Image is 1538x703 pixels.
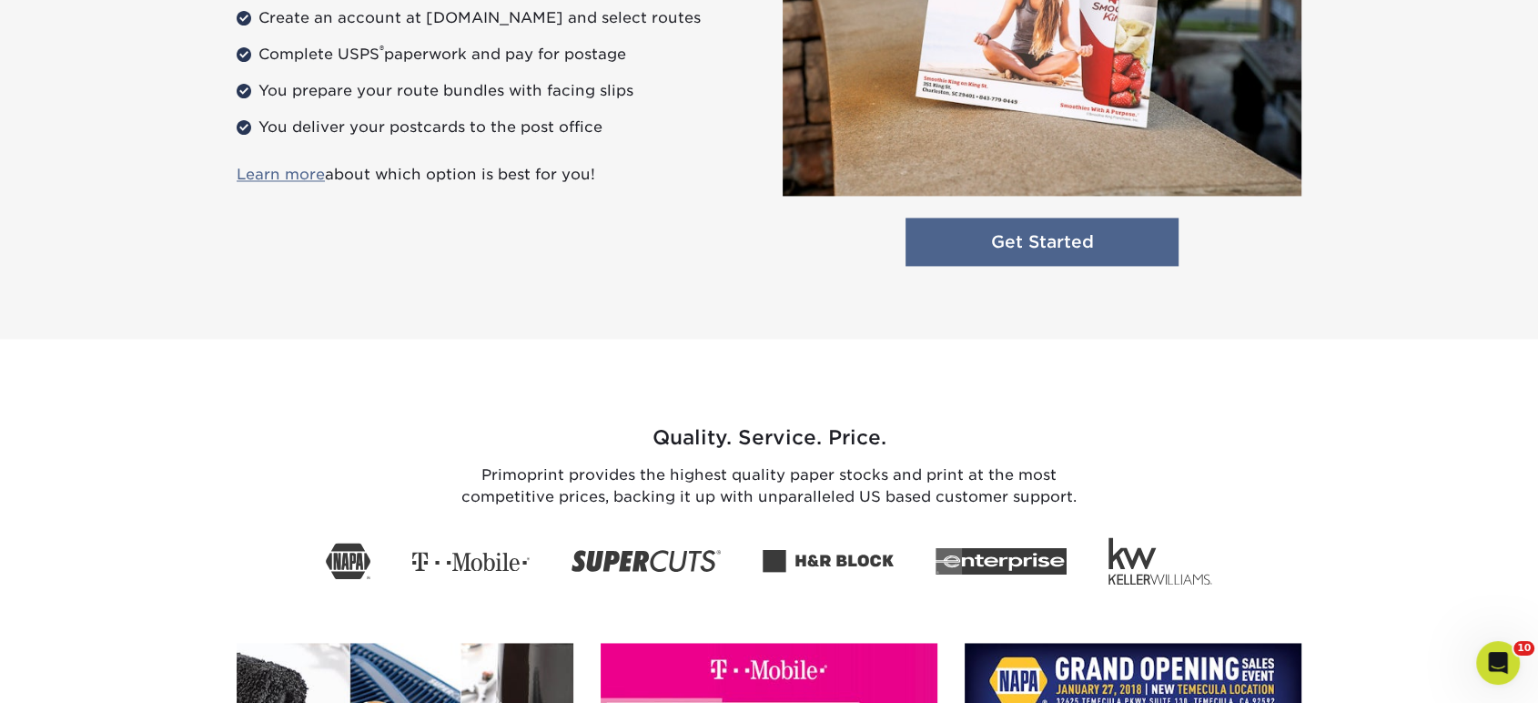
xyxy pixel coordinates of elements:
img: icon [763,549,894,573]
li: Complete USPS paperwork and pay for postage [237,40,755,69]
span: 10 [1513,641,1534,656]
li: You prepare your route bundles with facing slips [237,76,755,106]
p: Primoprint provides the highest quality paper stocks and print at the most competitive prices, ba... [450,464,1088,523]
li: You deliver your postcards to the post office [237,113,755,142]
a: Get Started [906,218,1179,266]
sup: ® [379,43,384,56]
img: icon [1108,537,1212,585]
iframe: Intercom live chat [1476,641,1520,685]
p: about which option is best for you! [237,164,755,186]
img: icon [412,552,530,572]
a: Learn more [237,166,325,183]
h3: Quality. Service. Price. [237,426,1301,450]
img: icon [326,543,370,579]
img: icon [572,550,721,572]
li: Create an account at [DOMAIN_NAME] and select routes [237,4,755,33]
img: icon [936,547,1067,574]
